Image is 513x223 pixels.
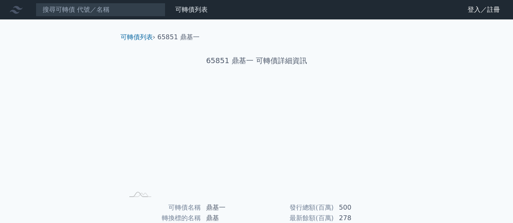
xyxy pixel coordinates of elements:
a: 可轉債列表 [175,6,208,13]
li: › [120,32,155,42]
li: 65851 鼎基一 [157,32,200,42]
input: 搜尋可轉債 代號／名稱 [36,3,165,17]
td: 發行總額(百萬) [257,202,334,213]
a: 登入／註冊 [461,3,507,16]
td: 鼎基一 [201,202,257,213]
h1: 65851 鼎基一 可轉債詳細資訊 [114,55,399,66]
td: 可轉債名稱 [124,202,201,213]
td: 500 [334,202,390,213]
a: 可轉債列表 [120,33,153,41]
